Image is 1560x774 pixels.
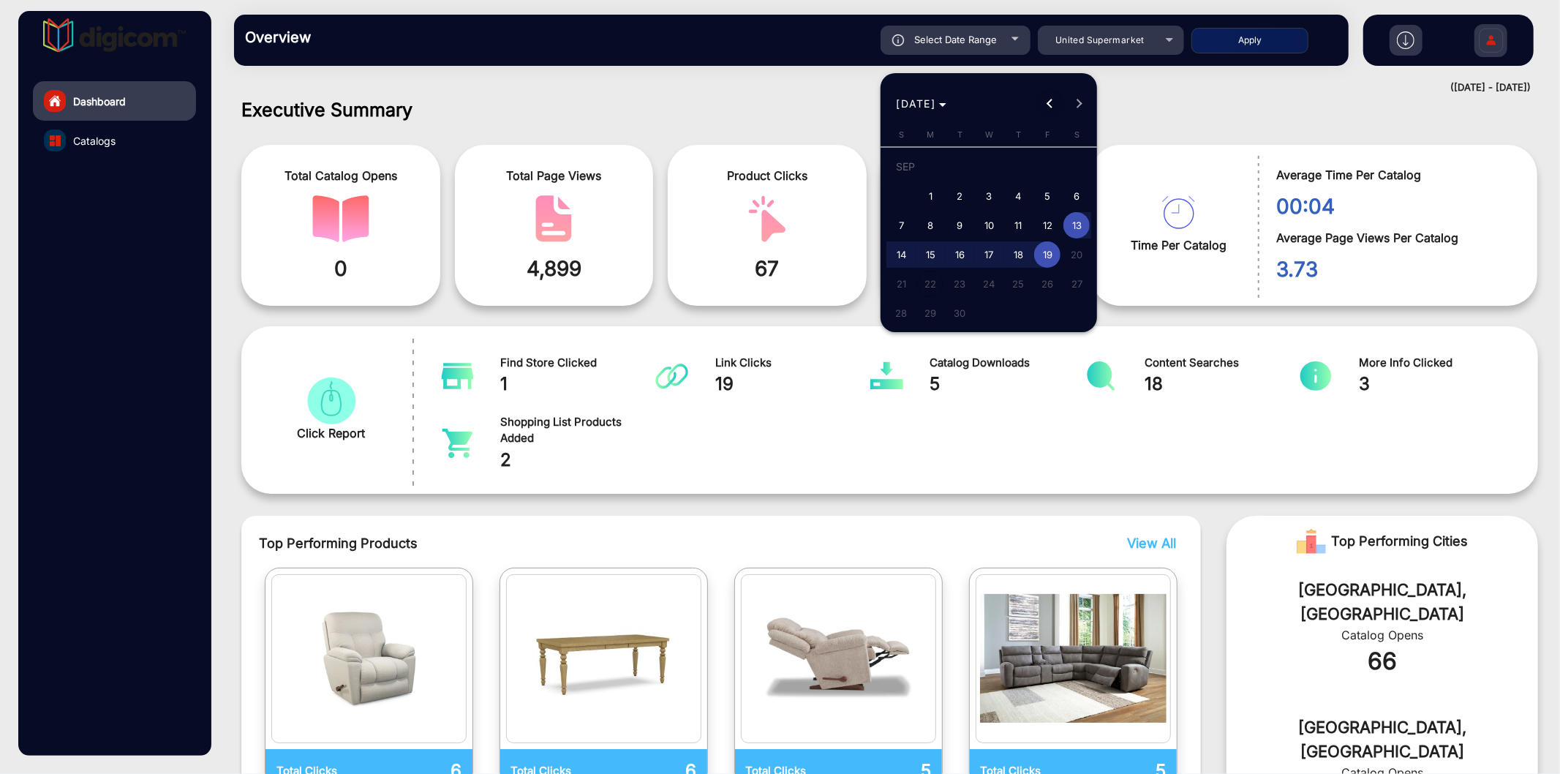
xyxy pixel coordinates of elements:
[917,271,943,297] span: 22
[1003,181,1033,211] button: September 4, 2025
[1033,181,1062,211] button: September 5, 2025
[1063,183,1090,209] span: 6
[916,240,945,269] button: September 15, 2025
[1005,241,1031,268] span: 18
[957,129,962,140] span: T
[927,129,934,140] span: M
[1062,211,1091,240] button: September 13, 2025
[1033,211,1062,240] button: September 12, 2025
[976,271,1002,297] span: 24
[916,298,945,328] button: September 29, 2025
[886,298,916,328] button: September 28, 2025
[946,183,973,209] span: 2
[1063,271,1090,297] span: 27
[916,181,945,211] button: September 1, 2025
[945,298,974,328] button: September 30, 2025
[888,241,914,268] span: 14
[917,183,943,209] span: 1
[886,269,916,298] button: September 21, 2025
[916,269,945,298] button: September 22, 2025
[1063,241,1090,268] span: 20
[946,271,973,297] span: 23
[945,269,974,298] button: September 23, 2025
[946,212,973,238] span: 9
[917,300,943,326] span: 29
[891,91,953,117] button: Choose month and year
[1016,129,1021,140] span: T
[1062,181,1091,211] button: September 6, 2025
[946,241,973,268] span: 16
[1033,240,1062,269] button: September 19, 2025
[974,181,1003,211] button: September 3, 2025
[899,129,904,140] span: S
[1033,269,1062,298] button: September 26, 2025
[1062,240,1091,269] button: September 20, 2025
[976,241,1002,268] span: 17
[945,181,974,211] button: September 2, 2025
[917,212,943,238] span: 8
[1005,183,1031,209] span: 4
[1035,89,1064,119] button: Previous month
[1003,211,1033,240] button: September 11, 2025
[985,129,993,140] span: W
[976,183,1002,209] span: 3
[897,97,936,110] span: [DATE]
[1062,269,1091,298] button: September 27, 2025
[888,300,914,326] span: 28
[946,300,973,326] span: 30
[974,269,1003,298] button: September 24, 2025
[976,212,1002,238] span: 10
[1034,183,1060,209] span: 5
[974,211,1003,240] button: September 10, 2025
[1063,212,1090,238] span: 13
[886,211,916,240] button: September 7, 2025
[886,152,1091,181] td: SEP
[1003,240,1033,269] button: September 18, 2025
[916,211,945,240] button: September 8, 2025
[1074,129,1079,140] span: S
[1003,269,1033,298] button: September 25, 2025
[1045,129,1050,140] span: F
[886,240,916,269] button: September 14, 2025
[1034,241,1060,268] span: 19
[917,241,943,268] span: 15
[888,212,914,238] span: 7
[945,211,974,240] button: September 9, 2025
[1005,212,1031,238] span: 11
[1034,271,1060,297] span: 26
[888,271,914,297] span: 21
[974,240,1003,269] button: September 17, 2025
[945,240,974,269] button: September 16, 2025
[1034,212,1060,238] span: 12
[1005,271,1031,297] span: 25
